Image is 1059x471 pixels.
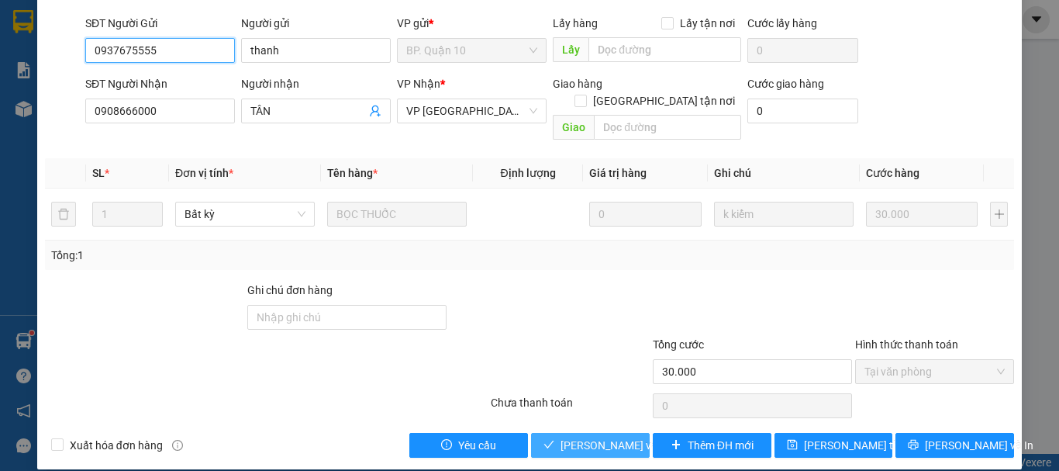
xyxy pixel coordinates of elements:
[51,202,76,227] button: delete
[543,439,554,452] span: check
[895,433,1014,458] button: printer[PERSON_NAME] và In
[85,75,235,92] div: SĐT Người Nhận
[553,17,598,29] span: Lấy hàng
[866,202,978,227] input: 0
[774,433,893,458] button: save[PERSON_NAME] thay đổi
[653,433,771,458] button: plusThêm ĐH mới
[653,338,704,351] span: Tổng cước
[990,202,1008,227] button: plus
[51,247,410,264] div: Tổng: 1
[185,203,305,226] span: Bất kỳ
[247,305,447,330] input: Ghi chú đơn hàng
[85,15,235,32] div: SĐT Người Gửi
[327,202,467,227] input: VD: Bàn, Ghế
[369,105,381,117] span: user-add
[241,15,391,32] div: Người gửi
[92,167,105,179] span: SL
[406,39,537,62] span: BP. Quận 10
[855,338,958,351] label: Hình thức thanh toán
[671,439,681,452] span: plus
[489,394,651,421] div: Chưa thanh toán
[714,202,854,227] input: Ghi Chú
[588,37,741,62] input: Dọc đường
[458,437,496,454] span: Yêu cầu
[864,360,1005,383] span: Tại văn phòng
[589,202,701,227] input: 0
[747,99,858,123] input: Cước giao hàng
[787,439,798,452] span: save
[553,78,602,90] span: Giao hàng
[747,38,858,63] input: Cước lấy hàng
[908,439,919,452] span: printer
[441,439,452,452] span: exclamation-circle
[327,167,378,179] span: Tên hàng
[531,433,650,458] button: check[PERSON_NAME] và Giao hàng
[406,99,537,123] span: VP Tây Ninh
[925,437,1033,454] span: [PERSON_NAME] và In
[747,17,817,29] label: Cước lấy hàng
[409,433,528,458] button: exclamation-circleYêu cầu
[589,167,647,179] span: Giá trị hàng
[674,15,741,32] span: Lấy tận nơi
[64,437,169,454] span: Xuất hóa đơn hàng
[594,115,741,140] input: Dọc đường
[866,167,919,179] span: Cước hàng
[175,167,233,179] span: Đơn vị tính
[247,284,333,296] label: Ghi chú đơn hàng
[747,78,824,90] label: Cước giao hàng
[397,15,547,32] div: VP gửi
[708,158,860,189] th: Ghi chú
[553,37,588,62] span: Lấy
[804,437,928,454] span: [PERSON_NAME] thay đổi
[500,167,555,179] span: Định lượng
[397,78,440,90] span: VP Nhận
[688,437,754,454] span: Thêm ĐH mới
[172,440,183,451] span: info-circle
[587,92,741,109] span: [GEOGRAPHIC_DATA] tận nơi
[553,115,594,140] span: Giao
[561,437,709,454] span: [PERSON_NAME] và Giao hàng
[241,75,391,92] div: Người nhận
